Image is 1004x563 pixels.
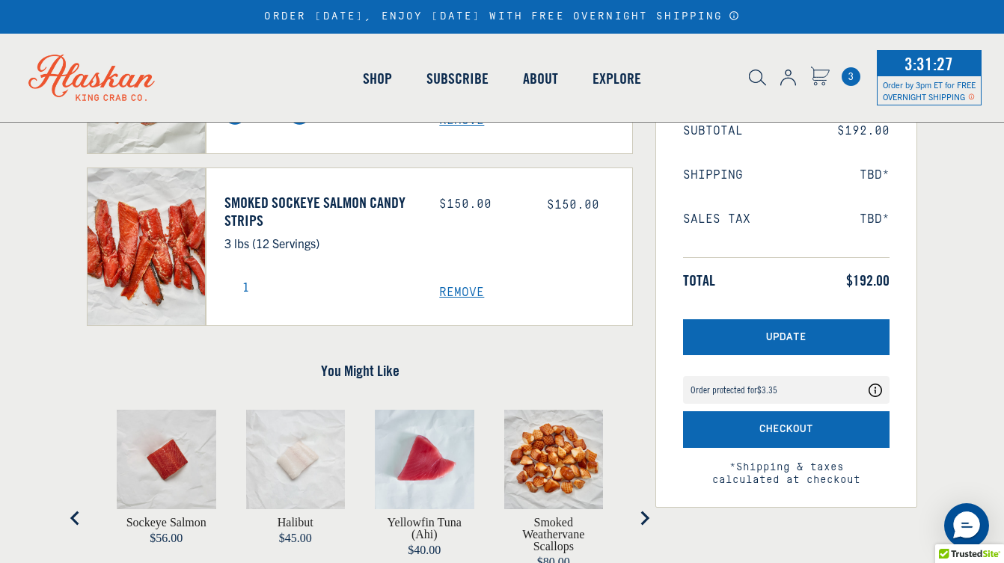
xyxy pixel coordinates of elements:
[575,36,658,121] a: Explore
[375,410,474,509] img: Yellowfin Tuna (Ahi)
[749,70,766,86] img: search
[968,91,975,102] span: Shipping Notice Icon
[901,49,957,79] span: 3:31:27
[759,423,813,436] span: Checkout
[683,168,743,182] span: Shipping
[683,271,715,289] span: Total
[87,362,633,380] h4: You Might Like
[264,10,739,23] div: ORDER [DATE], ENJOY [DATE] WITH FREE OVERNIGHT SHIPPING
[439,197,524,212] div: $150.00
[409,36,506,121] a: Subscribe
[780,70,796,86] img: account
[346,36,409,121] a: Shop
[810,67,830,88] a: Cart
[504,517,604,553] a: View Smoked Weathervane Scallops
[944,503,989,548] div: Messenger Dummy Widget
[691,385,777,395] div: Order protected for $3.35
[837,124,890,138] span: $192.00
[629,503,659,533] button: Next slide
[547,198,599,212] span: $150.00
[88,168,205,325] img: Smoked Sockeye Salmon Candy Strips - 3 lbs (12 Servings)
[883,79,976,102] span: Order by 3pm ET for FREE OVERNIGHT SHIPPING
[126,517,206,529] a: View Sockeye Salmon
[506,36,575,121] a: About
[683,319,890,356] button: Update
[683,448,890,487] span: *Shipping & taxes calculated at checkout
[683,212,750,227] span: Sales Tax
[408,544,441,556] span: $40.00
[683,411,890,448] button: Checkout with Shipping Protection included for an additional fee as listed above
[150,532,183,544] span: $56.00
[683,369,890,411] div: route shipping protection selector element
[842,67,860,86] a: Cart
[224,194,417,230] a: Smoked Sockeye Salmon Candy Strips
[246,410,346,509] img: Halibut
[224,233,417,253] p: 3 lbs (12 Servings)
[7,34,176,122] img: Alaskan King Crab Co. logo
[439,286,632,300] a: Remove
[278,517,313,529] a: View Halibut
[683,124,743,138] span: Subtotal
[117,410,216,509] img: Sockeye Salmon
[375,517,474,541] a: View Yellowfin Tuna (Ahi)
[61,503,91,533] button: Go to last slide
[842,67,860,86] span: 3
[766,331,806,344] span: Update
[729,10,740,21] a: Announcement Bar Modal
[504,410,604,509] img: Smoked Weathervane Scallops
[279,532,312,544] span: $45.00
[683,376,890,404] div: Coverage Options
[846,271,890,289] span: $192.00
